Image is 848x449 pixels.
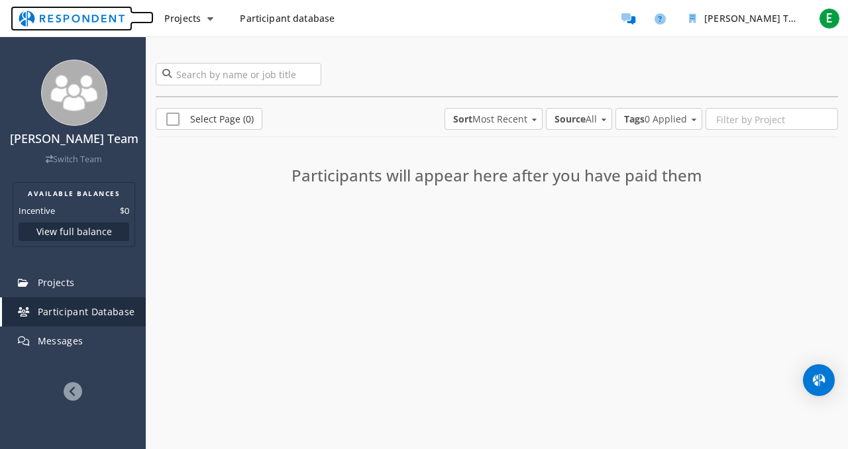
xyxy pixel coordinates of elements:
[819,8,840,29] span: E
[803,364,835,396] div: Open Intercom Messenger
[156,108,262,130] a: Select Page (0)
[615,108,702,130] md-select: Tags
[38,276,75,289] span: Projects
[11,6,132,31] img: respondent-logo.png
[240,12,335,25] span: Participant database
[453,113,472,125] strong: Sort
[41,60,107,126] img: team_avatar_256.png
[166,113,254,128] span: Select Page (0)
[816,7,843,30] button: E
[38,305,135,318] span: Participant Database
[706,109,837,131] input: Filter by Project
[156,63,321,85] input: Search by name or job title
[615,5,641,32] a: Message participants
[9,132,139,146] h4: [PERSON_NAME] Team
[453,113,527,126] span: Most Recent
[704,12,808,25] span: [PERSON_NAME] Team
[229,7,345,30] a: Participant database
[647,5,673,32] a: Help and support
[445,108,543,130] md-select: Sort: Most Recent
[38,334,83,347] span: Messages
[290,167,705,184] h3: Participants will appear here after you have paid them
[46,154,102,165] a: Switch Team
[19,188,129,199] h2: AVAILABLE BALANCES
[120,204,129,217] dd: $0
[546,108,612,130] md-select: Source: All
[19,204,55,217] dt: Incentive
[13,182,135,247] section: Balance summary
[19,223,129,241] button: View full balance
[555,113,586,125] strong: Source
[154,7,224,30] button: Projects
[555,113,597,126] span: All
[164,12,201,25] span: Projects
[678,7,811,30] button: Ethem Demir Team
